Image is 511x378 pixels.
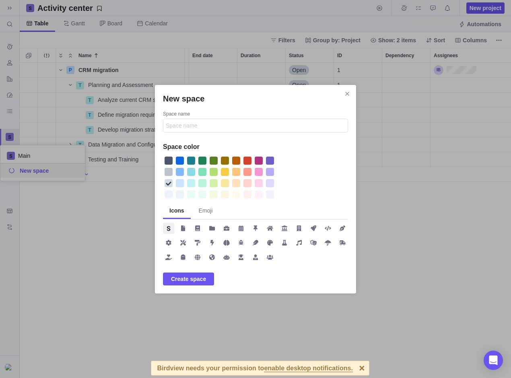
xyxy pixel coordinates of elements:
[163,273,214,285] span: Create space
[157,361,353,375] div: Birdview needs your permission to
[163,111,348,119] div: Space name
[264,365,352,372] span: enable desktop notifications.
[163,119,348,132] input: Space name
[484,351,503,370] div: Open Intercom Messenger
[155,85,356,293] div: New space
[171,274,206,284] span: Create space
[163,142,348,152] h4: Space color
[169,207,184,215] span: Icons
[163,93,348,104] h2: New space
[342,88,353,99] span: Close
[199,207,213,215] span: Emoji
